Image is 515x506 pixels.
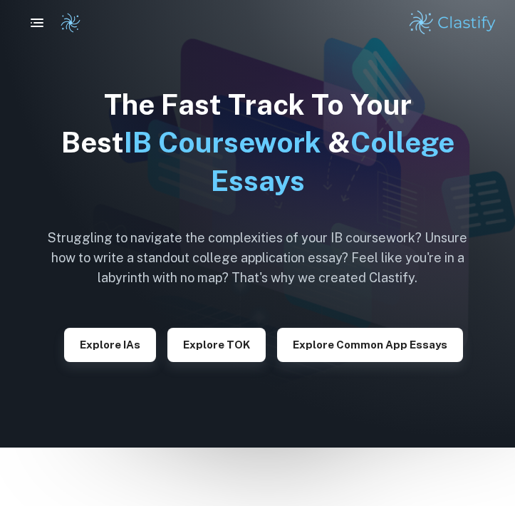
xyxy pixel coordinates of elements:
[277,328,463,362] button: Explore Common App essays
[51,12,81,33] a: Clastify logo
[37,228,479,288] h6: Struggling to navigate the complexities of your IB coursework? Unsure how to write a standout col...
[64,337,156,351] a: Explore IAs
[167,328,266,362] button: Explore TOK
[37,86,479,200] h1: The Fast Track To Your Best &
[211,125,454,197] span: College Essays
[64,328,156,362] button: Explore IAs
[277,337,463,351] a: Explore Common App essays
[407,9,498,37] img: Clastify logo
[167,337,266,351] a: Explore TOK
[124,125,321,159] span: IB Coursework
[60,12,81,33] img: Clastify logo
